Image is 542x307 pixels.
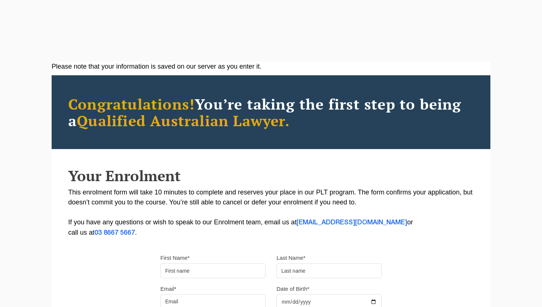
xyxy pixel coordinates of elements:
[77,111,290,130] span: Qualified Australian Lawyer.
[160,285,176,293] label: Email*
[52,62,490,72] div: Please note that your information is saved on our server as you enter it.
[277,285,309,293] label: Date of Birth*
[296,220,407,225] a: [EMAIL_ADDRESS][DOMAIN_NAME]
[68,94,195,114] span: Congratulations!
[277,263,382,278] input: Last name
[160,254,190,262] label: First Name*
[68,96,474,129] h2: You’re taking the first step to being a
[68,168,474,184] h2: Your Enrolment
[277,254,305,262] label: Last Name*
[160,263,265,278] input: First name
[68,187,474,238] p: This enrolment form will take 10 minutes to complete and reserves your place in our PLT program. ...
[94,230,135,236] a: 03 8667 5667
